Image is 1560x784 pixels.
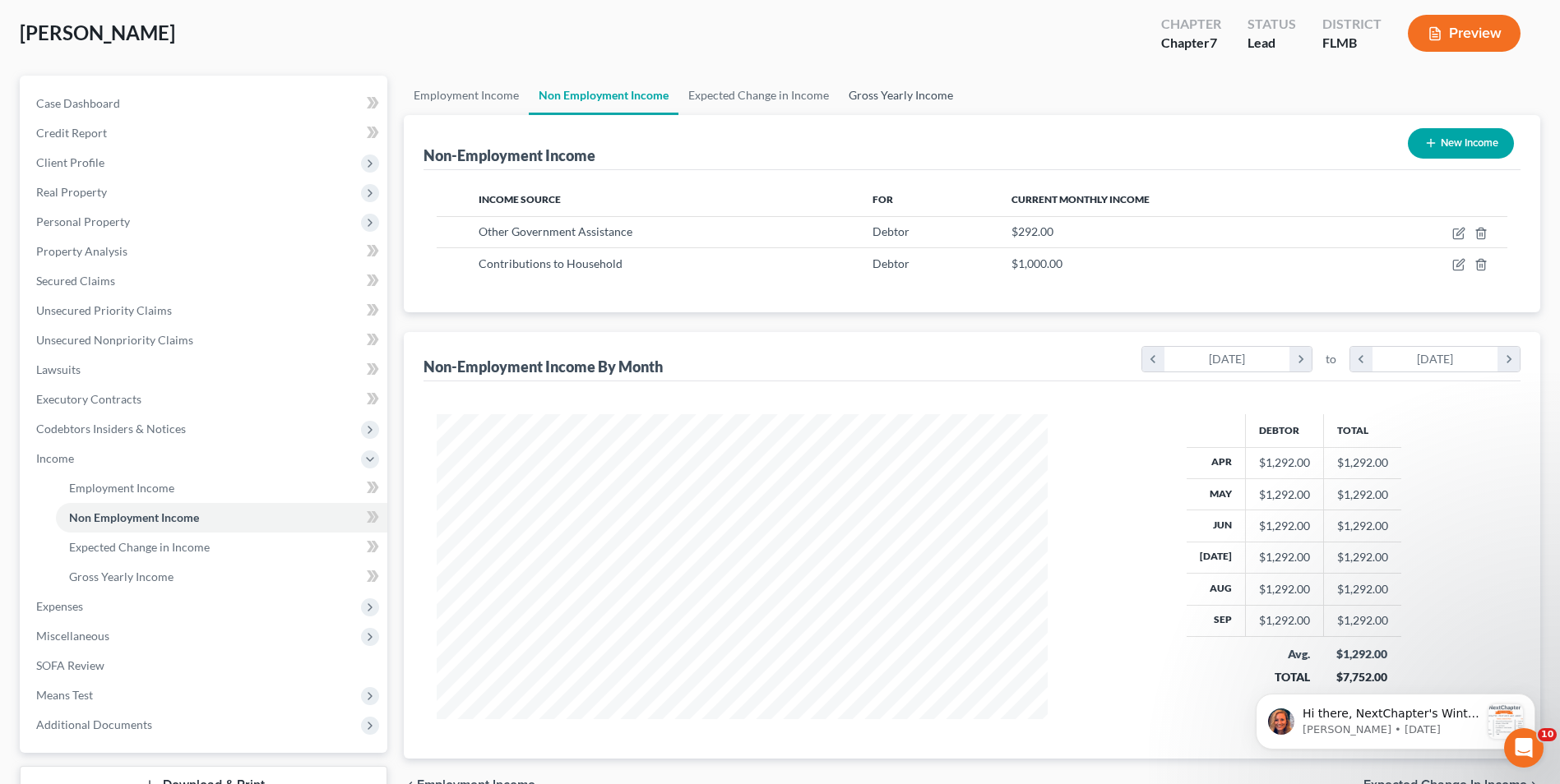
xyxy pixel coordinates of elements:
div: Chapter [1161,34,1221,53]
i: chevron_right [1498,347,1520,371]
span: Employment Income [69,481,174,495]
div: $1,292.00 [1259,454,1310,471]
div: FLMB [1322,34,1382,53]
span: Expected Change in Income [69,540,210,554]
div: Non-Employment Income By Month [424,357,663,376]
th: Sep [1187,605,1246,636]
div: $1,292.00 [1336,646,1388,662]
a: Gross Yearly Income [839,76,963,115]
div: $1,292.00 [1259,612,1310,629]
div: Chapter [1161,15,1221,34]
iframe: Intercom live chat [1504,728,1544,768]
a: Unsecured Nonpriority Claims [23,325,387,355]
div: Status [1248,15,1296,34]
i: chevron_right [1289,347,1312,371]
a: Secured Claims [23,266,387,296]
div: Avg. [1258,646,1310,662]
th: May [1187,478,1246,510]
span: Debtor [873,224,910,238]
span: Contributions to Household [479,256,623,270]
i: chevron_left [1350,347,1373,371]
div: District [1322,15,1382,34]
a: Gross Yearly Income [56,562,387,592]
div: [DATE] [1373,347,1498,371]
i: chevron_left [1142,347,1164,371]
span: For [873,193,893,205]
button: New Income [1408,128,1514,159]
span: [PERSON_NAME] [20,21,175,44]
a: Non Employment Income [529,76,678,115]
span: Codebtors Insiders & Notices [36,422,186,436]
span: Means Test [36,688,93,702]
a: SOFA Review [23,651,387,680]
span: Unsecured Nonpriority Claims [36,333,193,347]
span: Miscellaneous [36,629,109,643]
a: Non Employment Income [56,503,387,533]
div: $1,292.00 [1259,518,1310,534]
span: Case Dashboard [36,96,120,110]
div: $1,292.00 [1259,549,1310,565]
td: $1,292.00 [1323,574,1401,605]
td: $1,292.00 [1323,605,1401,636]
td: $1,292.00 [1323,542,1401,573]
span: SOFA Review [36,658,104,672]
span: Additional Documents [36,717,152,731]
span: $1,000.00 [1011,256,1062,270]
a: Lawsuits [23,355,387,385]
th: Debtor [1245,414,1323,447]
a: Unsecured Priority Claims [23,296,387,325]
span: Client Profile [36,155,104,169]
button: Preview [1408,15,1521,52]
span: Lawsuits [36,362,81,376]
a: Employment Income [404,76,529,115]
div: Non-Employment Income [424,145,595,165]
span: Unsecured Priority Claims [36,303,172,317]
span: Gross Yearly Income [69,570,174,583]
span: to [1326,351,1336,367]
span: Real Property [36,185,107,199]
div: Lead [1248,34,1296,53]
td: $1,292.00 [1323,510,1401,542]
th: Aug [1187,574,1246,605]
span: Other Government Assistance [479,224,632,238]
a: Expected Change in Income [678,76,839,115]
span: Credit Report [36,126,107,140]
th: Total [1323,414,1401,447]
p: Message from Kelly, sent 229w ago [72,62,249,76]
a: Case Dashboard [23,89,387,118]
span: 10 [1538,728,1557,741]
span: $292.00 [1011,224,1053,238]
div: [DATE] [1164,347,1290,371]
div: $1,292.00 [1259,487,1310,503]
span: Property Analysis [36,244,127,258]
span: 7 [1210,35,1217,50]
span: Income Source [479,193,561,205]
th: Apr [1187,447,1246,478]
div: $1,292.00 [1259,581,1310,597]
td: $1,292.00 [1323,478,1401,510]
span: Personal Property [36,214,130,228]
span: Expenses [36,599,83,613]
span: Income [36,451,74,465]
th: [DATE] [1187,542,1246,573]
span: Current Monthly Income [1011,193,1150,205]
th: Jun [1187,510,1246,542]
span: Hi there, NextChapter's Winter '21 Release is here and we are excited to share all of the new fea... [72,46,248,484]
a: Property Analysis [23,237,387,266]
a: Executory Contracts [23,385,387,414]
span: Secured Claims [36,274,115,288]
span: Debtor [873,256,910,270]
a: Expected Change in Income [56,533,387,562]
a: Employment Income [56,473,387,503]
span: Executory Contracts [36,392,141,406]
a: Credit Report [23,118,387,148]
span: Non Employment Income [69,510,199,524]
td: $1,292.00 [1323,447,1401,478]
iframe: Intercom notifications message [1231,661,1560,776]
